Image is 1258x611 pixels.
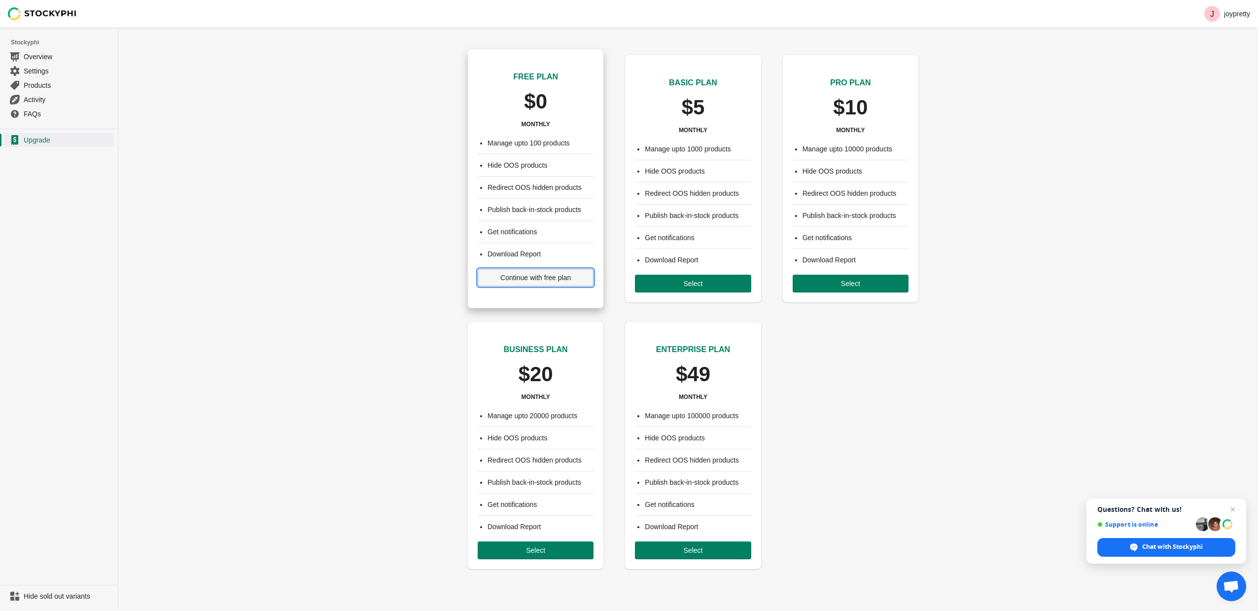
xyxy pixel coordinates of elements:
[803,144,909,154] li: Manage upto 10000 products
[645,522,751,532] li: Download Report
[4,133,114,147] a: Upgrade
[656,345,730,354] span: ENTERPRISE PLAN
[24,52,112,62] span: Overview
[635,275,751,292] button: Select
[679,126,707,134] h3: MONTHLY
[684,546,703,554] span: Select
[4,49,114,64] a: Overview
[488,411,594,421] li: Manage upto 20000 products
[4,78,114,92] a: Products
[24,135,112,145] span: Upgrade
[1204,6,1220,22] span: Avatar with initials J
[519,363,553,385] p: $20
[803,166,909,176] li: Hide OOS products
[4,589,114,603] a: Hide sold out variants
[676,363,710,385] p: $49
[1224,10,1250,18] p: joypretty
[1217,572,1246,601] a: Open chat
[679,393,707,401] h3: MONTHLY
[522,120,550,128] h3: MONTHLY
[488,433,594,443] li: Hide OOS products
[488,227,594,237] li: Get notifications
[803,188,909,198] li: Redirect OOS hidden products
[803,233,909,243] li: Get notifications
[4,64,114,78] a: Settings
[803,255,909,265] li: Download Report
[645,255,751,265] li: Download Report
[8,7,77,20] img: Stockyphi
[488,522,594,532] li: Download Report
[803,211,909,220] li: Publish back-in-stock products
[645,211,751,220] li: Publish back-in-stock products
[841,280,860,288] span: Select
[488,249,594,259] li: Download Report
[645,411,751,421] li: Manage upto 100000 products
[488,205,594,215] li: Publish back-in-stock products
[500,274,571,282] span: Continue with free plan
[1142,542,1203,551] span: Chat with Stockyphi
[24,80,112,90] span: Products
[1097,505,1235,513] span: Questions? Chat with us!
[682,97,705,118] p: $5
[645,455,751,465] li: Redirect OOS hidden products
[488,500,594,509] li: Get notifications
[645,500,751,509] li: Get notifications
[478,269,594,287] button: Continue with free plan
[11,37,118,47] span: Stockyphi
[488,160,594,170] li: Hide OOS products
[513,72,558,81] span: FREE PLAN
[684,280,703,288] span: Select
[1210,10,1214,18] text: J
[645,477,751,487] li: Publish back-in-stock products
[793,275,909,292] button: Select
[836,126,865,134] h3: MONTHLY
[488,138,594,148] li: Manage upto 100 products
[24,109,112,119] span: FAQs
[645,433,751,443] li: Hide OOS products
[669,78,717,87] span: BASIC PLAN
[1200,4,1254,24] button: Avatar with initials Jjoypretty
[645,166,751,176] li: Hide OOS products
[526,546,545,554] span: Select
[4,92,114,107] a: Activity
[522,393,550,401] h3: MONTHLY
[833,97,868,118] p: $10
[488,477,594,487] li: Publish back-in-stock products
[24,66,112,76] span: Settings
[524,91,547,112] p: $0
[24,591,112,601] span: Hide sold out variants
[504,345,568,354] span: BUSINESS PLAN
[24,95,112,105] span: Activity
[488,455,594,465] li: Redirect OOS hidden products
[1097,538,1235,557] span: Chat with Stockyphi
[645,233,751,243] li: Get notifications
[645,144,751,154] li: Manage upto 1000 products
[635,541,751,559] button: Select
[4,107,114,121] a: FAQs
[478,541,594,559] button: Select
[488,182,594,192] li: Redirect OOS hidden products
[830,78,871,87] span: PRO PLAN
[1097,521,1192,528] span: Support is online
[645,188,751,198] li: Redirect OOS hidden products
